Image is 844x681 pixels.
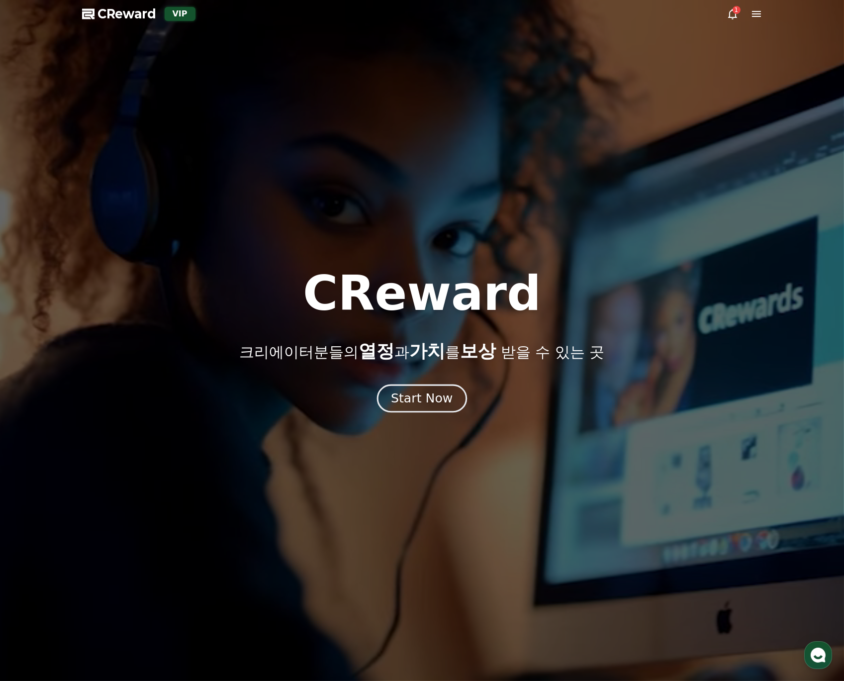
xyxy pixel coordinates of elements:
a: 설정 [128,315,191,340]
h1: CReward [303,270,541,317]
a: 홈 [3,315,66,340]
a: Start Now [379,395,465,404]
div: Start Now [391,390,453,407]
a: 1 [727,8,739,20]
a: CReward [82,6,157,22]
span: 대화 [91,331,103,339]
span: 가치 [409,341,445,361]
div: VIP [165,7,195,21]
button: Start Now [377,384,467,412]
div: 1 [733,6,741,14]
a: 대화 [66,315,128,340]
p: 크리에이터분들의 과 를 받을 수 있는 곳 [239,341,604,361]
span: CReward [98,6,157,22]
span: 보상 [460,341,496,361]
span: 설정 [154,330,166,338]
span: 홈 [31,330,37,338]
span: 열정 [359,341,394,361]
